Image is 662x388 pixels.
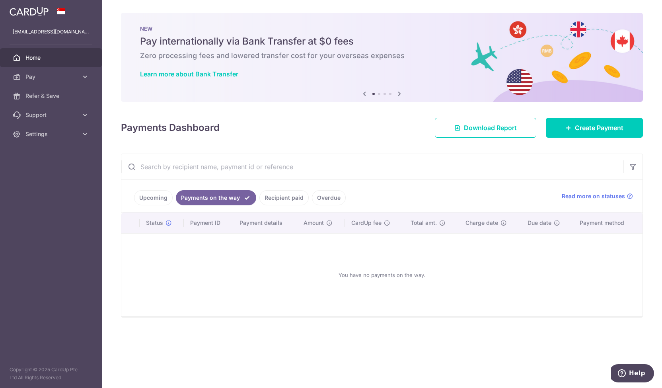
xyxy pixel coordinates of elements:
[464,123,517,133] span: Download Report
[13,28,89,36] p: [EMAIL_ADDRESS][DOMAIN_NAME]
[146,219,163,227] span: Status
[140,70,238,78] a: Learn more about Bank Transfer
[435,118,536,138] a: Download Report
[140,35,624,48] h5: Pay internationally via Bank Transfer at $0 fees
[25,130,78,138] span: Settings
[25,111,78,119] span: Support
[140,51,624,60] h6: Zero processing fees and lowered transfer cost for your overseas expenses
[351,219,382,227] span: CardUp fee
[233,213,297,233] th: Payment details
[528,219,551,227] span: Due date
[575,123,623,133] span: Create Payment
[562,192,625,200] span: Read more on statuses
[176,190,256,205] a: Payments on the way
[10,6,49,16] img: CardUp
[25,73,78,81] span: Pay
[25,92,78,100] span: Refer & Save
[546,118,643,138] a: Create Payment
[562,192,633,200] a: Read more on statuses
[304,219,324,227] span: Amount
[140,25,624,32] p: NEW
[573,213,643,233] th: Payment method
[131,240,633,310] div: You have no payments on the way.
[411,219,437,227] span: Total amt.
[134,190,173,205] a: Upcoming
[611,364,654,384] iframe: Opens a widget where you can find more information
[25,54,78,62] span: Home
[184,213,233,233] th: Payment ID
[121,121,220,135] h4: Payments Dashboard
[465,219,498,227] span: Charge date
[121,154,623,179] input: Search by recipient name, payment id or reference
[121,13,643,102] img: Bank transfer banner
[259,190,309,205] a: Recipient paid
[312,190,346,205] a: Overdue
